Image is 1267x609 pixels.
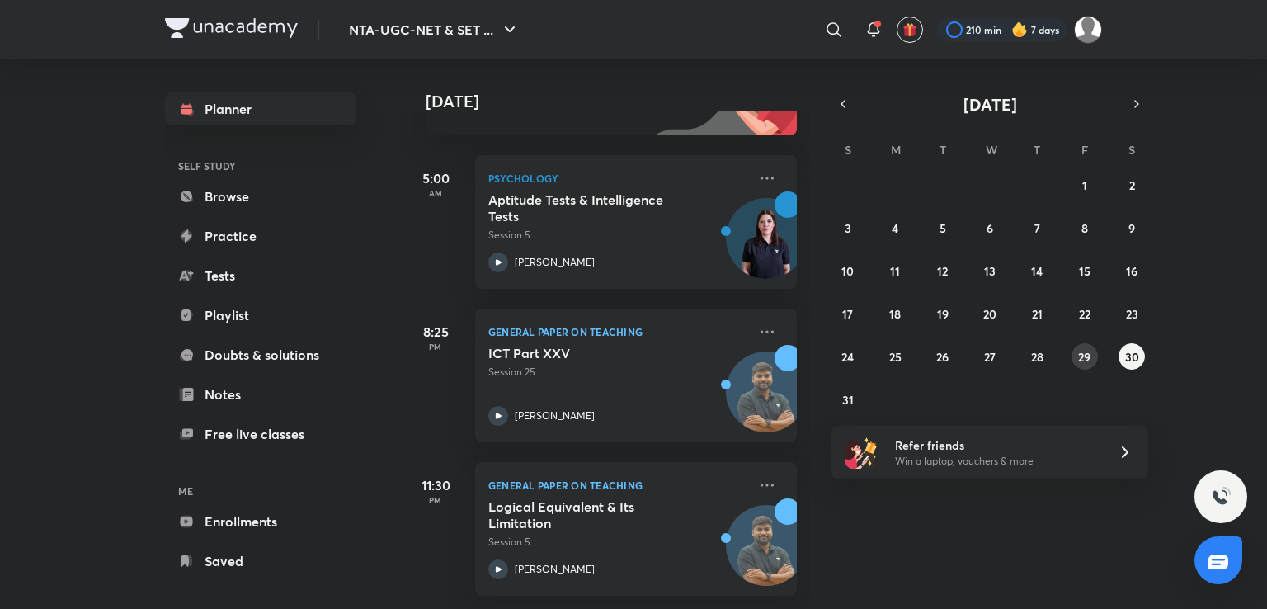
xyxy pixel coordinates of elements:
p: [PERSON_NAME] [515,255,595,270]
h5: 5:00 [403,168,469,188]
abbr: August 31, 2025 [842,392,854,408]
p: Session 25 [488,365,747,380]
button: August 8, 2025 [1072,215,1098,241]
button: August 19, 2025 [930,300,956,327]
abbr: August 3, 2025 [845,220,851,236]
button: August 5, 2025 [930,215,956,241]
button: avatar [897,17,923,43]
p: Win a laptop, vouchers & more [895,454,1098,469]
abbr: Tuesday [940,142,946,158]
button: August 16, 2025 [1119,257,1145,284]
a: Free live classes [165,418,356,451]
abbr: August 16, 2025 [1126,263,1137,279]
abbr: August 18, 2025 [889,306,901,322]
a: Playlist [165,299,356,332]
abbr: August 9, 2025 [1128,220,1135,236]
button: August 13, 2025 [977,257,1003,284]
abbr: August 17, 2025 [842,306,853,322]
abbr: Saturday [1128,142,1135,158]
abbr: August 25, 2025 [889,349,902,365]
abbr: August 10, 2025 [841,263,854,279]
button: August 10, 2025 [835,257,861,284]
h5: Logical Equivalent & Its Limitation [488,498,694,531]
abbr: August 26, 2025 [936,349,949,365]
button: [DATE] [855,92,1125,116]
button: August 27, 2025 [977,343,1003,370]
p: General Paper on Teaching [488,475,747,495]
abbr: August 27, 2025 [984,349,996,365]
img: Atia khan [1074,16,1102,44]
button: August 1, 2025 [1072,172,1098,198]
button: August 9, 2025 [1119,215,1145,241]
h6: ME [165,477,356,505]
h5: 8:25 [403,322,469,342]
abbr: August 24, 2025 [841,349,854,365]
h5: 11:30 [403,475,469,495]
a: Browse [165,180,356,213]
abbr: August 14, 2025 [1031,263,1043,279]
a: Company Logo [165,18,298,42]
abbr: August 6, 2025 [987,220,993,236]
img: Avatar [727,207,806,286]
abbr: August 5, 2025 [940,220,946,236]
h5: Aptitude Tests & Intelligence Tests [488,191,694,224]
a: Doubts & solutions [165,338,356,371]
button: August 4, 2025 [882,215,908,241]
abbr: August 8, 2025 [1081,220,1088,236]
button: August 26, 2025 [930,343,956,370]
h6: SELF STUDY [165,152,356,180]
abbr: August 19, 2025 [937,306,949,322]
p: [PERSON_NAME] [515,408,595,423]
abbr: August 7, 2025 [1034,220,1040,236]
button: August 15, 2025 [1072,257,1098,284]
p: [PERSON_NAME] [515,562,595,577]
img: ttu [1211,487,1231,507]
p: PM [403,342,469,352]
button: August 14, 2025 [1024,257,1050,284]
span: [DATE] [963,93,1017,116]
abbr: August 21, 2025 [1032,306,1043,322]
button: August 30, 2025 [1119,343,1145,370]
abbr: Friday [1081,142,1088,158]
abbr: Sunday [845,142,851,158]
p: Session 5 [488,228,747,243]
abbr: August 4, 2025 [892,220,898,236]
abbr: August 1, 2025 [1082,177,1087,193]
a: Notes [165,378,356,411]
button: August 23, 2025 [1119,300,1145,327]
button: August 12, 2025 [930,257,956,284]
abbr: August 20, 2025 [983,306,996,322]
button: August 22, 2025 [1072,300,1098,327]
button: August 6, 2025 [977,215,1003,241]
img: Company Logo [165,18,298,38]
button: NTA-UGC-NET & SET ... [339,13,530,46]
abbr: August 29, 2025 [1078,349,1090,365]
abbr: Wednesday [986,142,997,158]
a: Practice [165,220,356,253]
button: August 28, 2025 [1024,343,1050,370]
p: Psychology [488,168,747,188]
a: Tests [165,259,356,292]
button: August 29, 2025 [1072,343,1098,370]
img: Avatar [727,361,806,440]
button: August 7, 2025 [1024,215,1050,241]
p: Session 5 [488,535,747,550]
abbr: August 2, 2025 [1129,177,1135,193]
img: streak [1011,21,1028,38]
abbr: Monday [891,142,901,158]
abbr: August 13, 2025 [984,263,996,279]
abbr: August 11, 2025 [890,263,900,279]
abbr: August 23, 2025 [1126,306,1138,322]
abbr: August 12, 2025 [937,263,948,279]
img: avatar [902,22,917,37]
button: August 11, 2025 [882,257,908,284]
button: August 3, 2025 [835,215,861,241]
button: August 20, 2025 [977,300,1003,327]
a: Enrollments [165,505,356,538]
h6: Refer friends [895,437,1098,454]
button: August 25, 2025 [882,343,908,370]
img: referral [845,436,878,469]
abbr: August 15, 2025 [1079,263,1090,279]
button: August 31, 2025 [835,386,861,413]
button: August 24, 2025 [835,343,861,370]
